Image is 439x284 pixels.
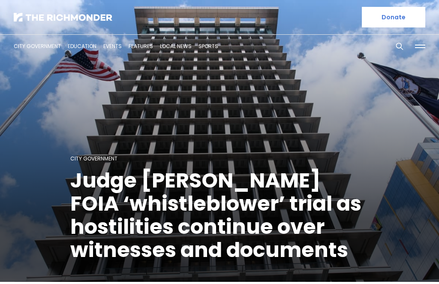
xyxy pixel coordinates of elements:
a: Features [129,42,153,50]
a: Education [68,42,96,50]
a: City Government [70,155,117,162]
h1: Judge [PERSON_NAME] FOIA ‘whistleblower’ trial as hostilities continue over witnesses and documents [70,169,369,262]
a: Local News [160,42,192,50]
a: Sports [198,42,218,50]
iframe: portal-trigger [366,242,439,284]
img: The Richmonder [14,13,112,21]
a: Events [103,42,122,50]
a: City Government [14,42,61,50]
button: Search this site [393,40,406,53]
a: Donate [362,7,425,27]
